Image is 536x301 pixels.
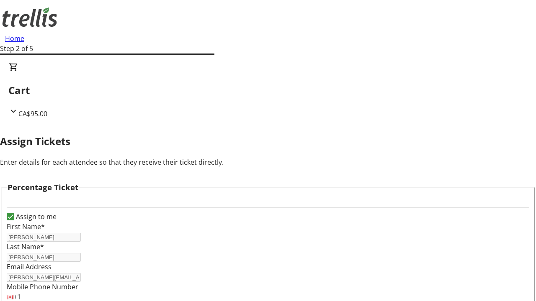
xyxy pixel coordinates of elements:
[14,212,57,222] label: Assign to me
[8,181,78,193] h3: Percentage Ticket
[7,242,44,251] label: Last Name*
[7,282,78,291] label: Mobile Phone Number
[18,109,47,118] span: CA$95.00
[7,222,45,231] label: First Name*
[7,262,52,271] label: Email Address
[8,83,528,98] h2: Cart
[8,62,528,119] div: CartCA$95.00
